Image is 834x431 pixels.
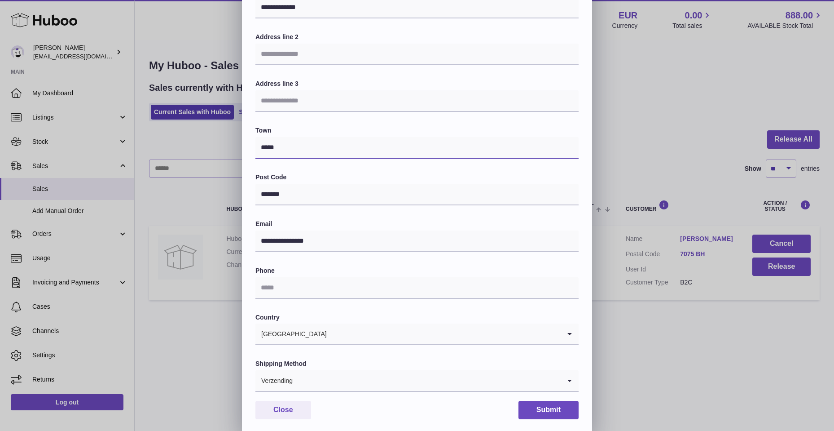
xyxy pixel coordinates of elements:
label: Address line 2 [255,33,579,41]
label: Town [255,126,579,135]
label: Email [255,220,579,228]
label: Shipping Method [255,360,579,368]
label: Phone [255,267,579,275]
div: Search for option [255,370,579,392]
input: Search for option [327,324,561,344]
label: Country [255,313,579,322]
input: Search for option [293,370,561,391]
button: Close [255,401,311,419]
span: [GEOGRAPHIC_DATA] [255,324,327,344]
div: Search for option [255,324,579,345]
button: Submit [518,401,579,419]
label: Address line 3 [255,80,579,88]
span: Verzending [255,370,293,391]
label: Post Code [255,173,579,182]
